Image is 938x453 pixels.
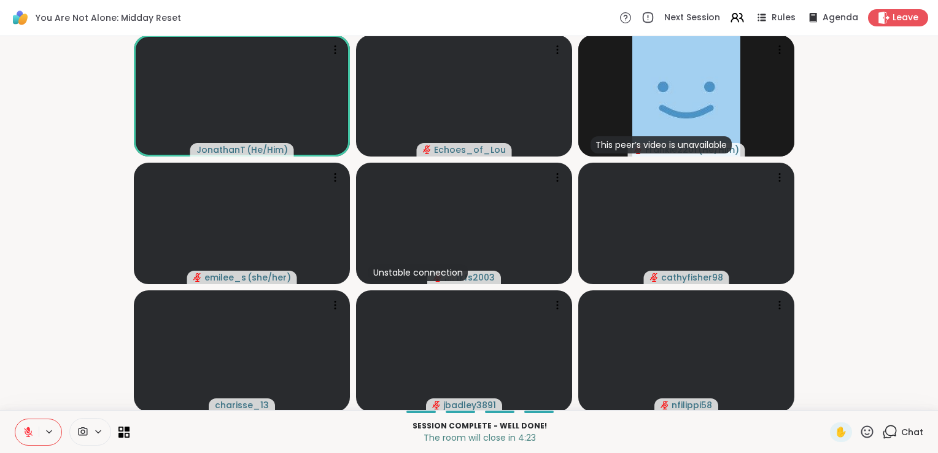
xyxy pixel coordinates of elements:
[823,12,858,24] span: Agenda
[661,271,723,284] span: cathyfisher98
[247,144,288,156] span: ( He/Him )
[432,401,441,409] span: audio-muted
[247,271,291,284] span: ( she/her )
[434,144,506,156] span: Echoes_of_Lou
[457,271,495,284] span: lkfs2003
[591,136,732,153] div: This peer’s video is unavailable
[650,273,659,282] span: audio-muted
[443,399,496,411] span: jbadley3891
[36,12,181,24] span: You Are Not Alone: Midday Reset
[368,264,468,281] div: Unstable connection
[137,420,823,432] p: Session Complete - well done!
[204,271,246,284] span: emilee_s
[193,273,202,282] span: audio-muted
[632,35,740,157] img: Frankie2201
[901,426,923,438] span: Chat
[196,144,246,156] span: JonathanT
[215,399,269,411] span: charisse_13
[672,399,712,411] span: nfilippi58
[10,7,31,28] img: ShareWell Logomark
[423,145,432,154] span: audio-muted
[661,401,669,409] span: audio-muted
[772,12,796,24] span: Rules
[893,12,918,24] span: Leave
[835,425,847,439] span: ✋
[664,12,720,24] span: Next Session
[137,432,823,444] p: The room will close in 4:23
